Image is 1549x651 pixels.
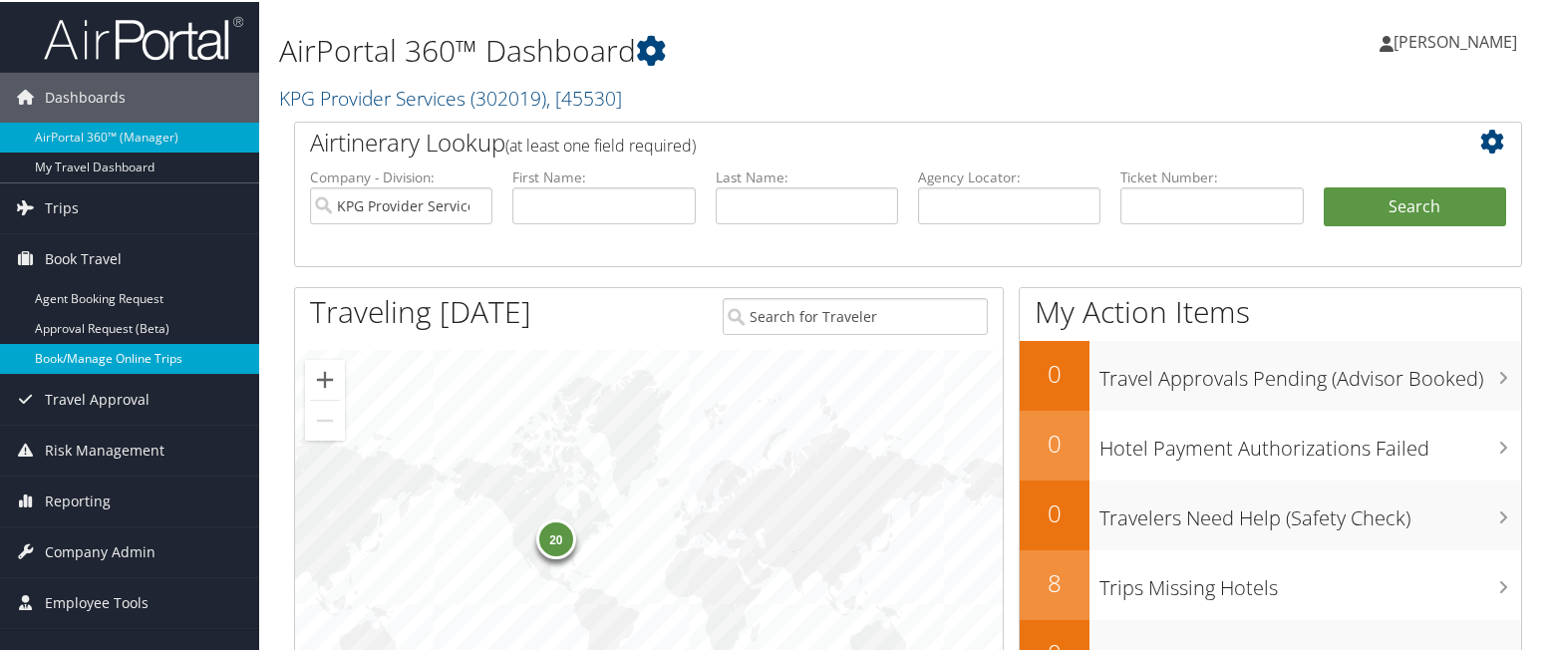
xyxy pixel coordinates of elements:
a: 0Travelers Need Help (Safety Check) [1020,479,1521,548]
label: Company - Division: [310,165,492,185]
a: KPG Provider Services [279,83,622,110]
label: Agency Locator: [918,165,1100,185]
span: Dashboards [45,71,126,121]
h1: AirPortal 360™ Dashboard [279,28,1117,70]
h3: Travelers Need Help (Safety Check) [1099,492,1521,530]
span: Employee Tools [45,576,149,626]
span: , [ 45530 ] [546,83,622,110]
button: Zoom in [305,358,345,398]
button: Zoom out [305,399,345,439]
span: Book Travel [45,232,122,282]
h2: 0 [1020,494,1089,528]
span: [PERSON_NAME] [1394,29,1517,51]
label: Last Name: [716,165,898,185]
span: ( 302019 ) [470,83,546,110]
span: Reporting [45,475,111,524]
h2: Airtinerary Lookup [310,124,1404,158]
a: 0Travel Approvals Pending (Advisor Booked) [1020,339,1521,409]
span: Risk Management [45,424,164,474]
span: Trips [45,181,79,231]
span: Travel Approval [45,373,150,423]
a: 8Trips Missing Hotels [1020,548,1521,618]
a: [PERSON_NAME] [1380,10,1537,70]
span: (at least one field required) [505,133,696,155]
h3: Trips Missing Hotels [1099,562,1521,600]
label: First Name: [512,165,695,185]
span: Company Admin [45,525,155,575]
h2: 8 [1020,564,1089,598]
h3: Hotel Payment Authorizations Failed [1099,423,1521,461]
h2: 0 [1020,355,1089,389]
h2: 0 [1020,425,1089,459]
label: Ticket Number: [1120,165,1303,185]
h1: Traveling [DATE] [310,289,531,331]
input: Search for Traveler [723,296,988,333]
button: Search [1324,185,1506,225]
img: airportal-logo.png [44,13,243,60]
div: 20 [536,517,576,557]
h1: My Action Items [1020,289,1521,331]
h3: Travel Approvals Pending (Advisor Booked) [1099,353,1521,391]
a: 0Hotel Payment Authorizations Failed [1020,409,1521,479]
